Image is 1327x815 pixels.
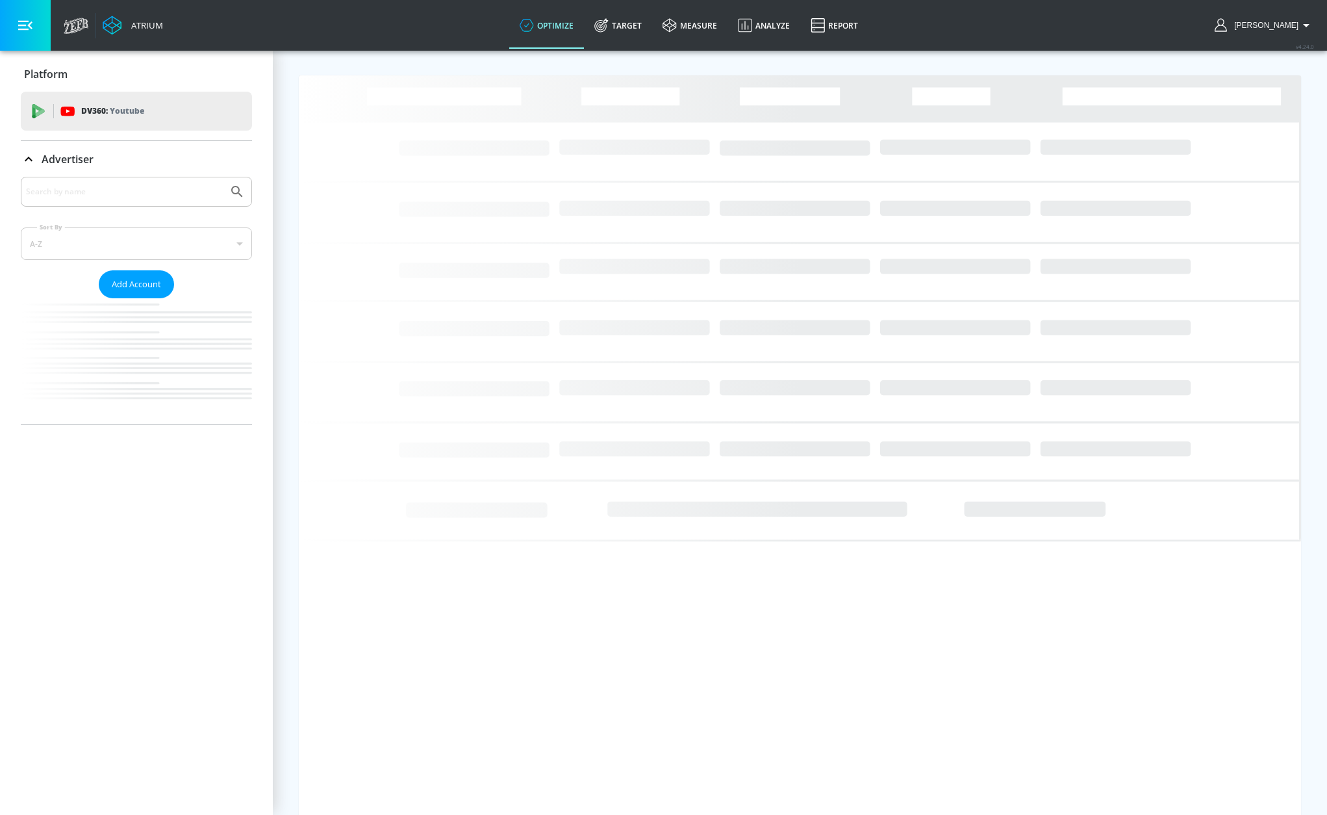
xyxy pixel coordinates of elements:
[126,19,163,31] div: Atrium
[21,141,252,177] div: Advertiser
[584,2,652,49] a: Target
[112,277,161,292] span: Add Account
[24,67,68,81] p: Platform
[21,298,252,424] nav: list of Advertiser
[99,270,174,298] button: Add Account
[26,183,223,200] input: Search by name
[37,223,65,231] label: Sort By
[81,104,144,118] p: DV360:
[1215,18,1314,33] button: [PERSON_NAME]
[110,104,144,118] p: Youtube
[103,16,163,35] a: Atrium
[21,56,252,92] div: Platform
[42,152,94,166] p: Advertiser
[509,2,584,49] a: optimize
[800,2,868,49] a: Report
[1229,21,1298,30] span: login as: shannan.conley@zefr.com
[21,227,252,260] div: A-Z
[21,177,252,424] div: Advertiser
[21,92,252,131] div: DV360: Youtube
[727,2,800,49] a: Analyze
[652,2,727,49] a: measure
[1296,43,1314,50] span: v 4.24.0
